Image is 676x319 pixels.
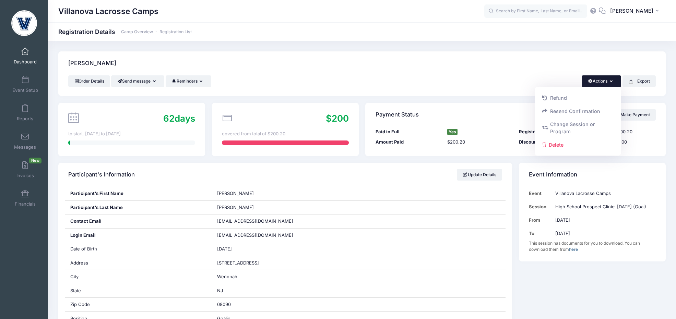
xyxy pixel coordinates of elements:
[552,213,656,227] td: [DATE]
[17,116,33,122] span: Reports
[121,29,153,35] a: Camp Overview
[65,284,212,298] div: State
[622,75,656,87] button: Export
[538,91,618,105] a: Refund
[484,4,587,18] input: Search by First Name, Last Name, or Email...
[552,200,656,213] td: High School Prospect Clinic: [DATE] (Goal)
[217,274,237,279] span: Wenonah
[515,128,611,135] div: Registration Cost
[15,201,36,207] span: Financials
[68,131,195,137] div: to start. [DATE] to [DATE]
[217,302,231,307] span: 08090
[217,218,293,224] span: [EMAIL_ADDRESS][DOMAIN_NAME]
[222,131,349,137] div: covered from total of $200.20
[58,3,158,19] h1: Villanova Lacrosse Camps
[610,109,656,121] a: Make Payment
[529,213,552,227] td: From
[68,54,116,73] h4: [PERSON_NAME]
[9,186,41,210] a: Financials
[529,200,552,213] td: Session
[65,298,212,311] div: Zip Code
[529,227,552,240] td: To
[65,201,212,214] div: Participant's Last Name
[68,165,135,185] h4: Participant's Information
[65,214,212,228] div: Contact Email
[9,101,41,125] a: Reports
[65,187,212,200] div: Participant's First Name
[65,242,212,256] div: Date of Birth
[16,173,34,179] span: Invoices
[515,139,611,146] div: Discounts & Credits
[68,75,110,87] a: Order Details
[159,29,192,35] a: Registration List
[611,139,659,146] div: $0.00
[569,247,578,252] a: here
[610,7,653,15] span: [PERSON_NAME]
[163,113,175,124] span: 62
[166,75,211,87] button: Reminders
[606,3,666,19] button: [PERSON_NAME]
[29,158,41,163] span: New
[58,28,192,35] h1: Registration Details
[457,169,502,181] a: Update Details
[12,87,38,93] span: Event Setup
[444,139,515,146] div: $200.20
[217,232,303,239] span: [EMAIL_ADDRESS][DOMAIN_NAME]
[217,205,254,210] span: [PERSON_NAME]
[529,165,577,185] h4: Event Information
[376,105,419,124] h4: Payment Status
[9,72,41,96] a: Event Setup
[538,105,618,118] a: Resend Confirmation
[9,158,41,182] a: InvoicesNew
[217,191,254,196] span: [PERSON_NAME]
[14,59,37,65] span: Dashboard
[111,75,164,87] button: Send message
[65,229,212,242] div: Login Email
[65,270,212,284] div: City
[9,129,41,153] a: Messages
[372,128,444,135] div: Paid in Full
[552,227,656,240] td: [DATE]
[538,138,618,151] a: Delete
[65,256,212,270] div: Address
[529,187,552,200] td: Event
[163,112,195,125] div: days
[217,246,232,251] span: [DATE]
[217,288,223,293] span: NJ
[217,260,259,266] span: [STREET_ADDRESS]
[582,75,621,87] button: Actions
[372,139,444,146] div: Amount Paid
[11,10,37,36] img: Villanova Lacrosse Camps
[9,44,41,68] a: Dashboard
[538,118,618,138] a: Change Session or Program
[552,187,656,200] td: Villanova Lacrosse Camps
[326,113,349,124] span: $200
[611,128,659,135] div: $200.20
[14,144,36,150] span: Messages
[447,129,458,135] span: Yes
[529,240,656,253] div: This session has documents for you to download. You can download them from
